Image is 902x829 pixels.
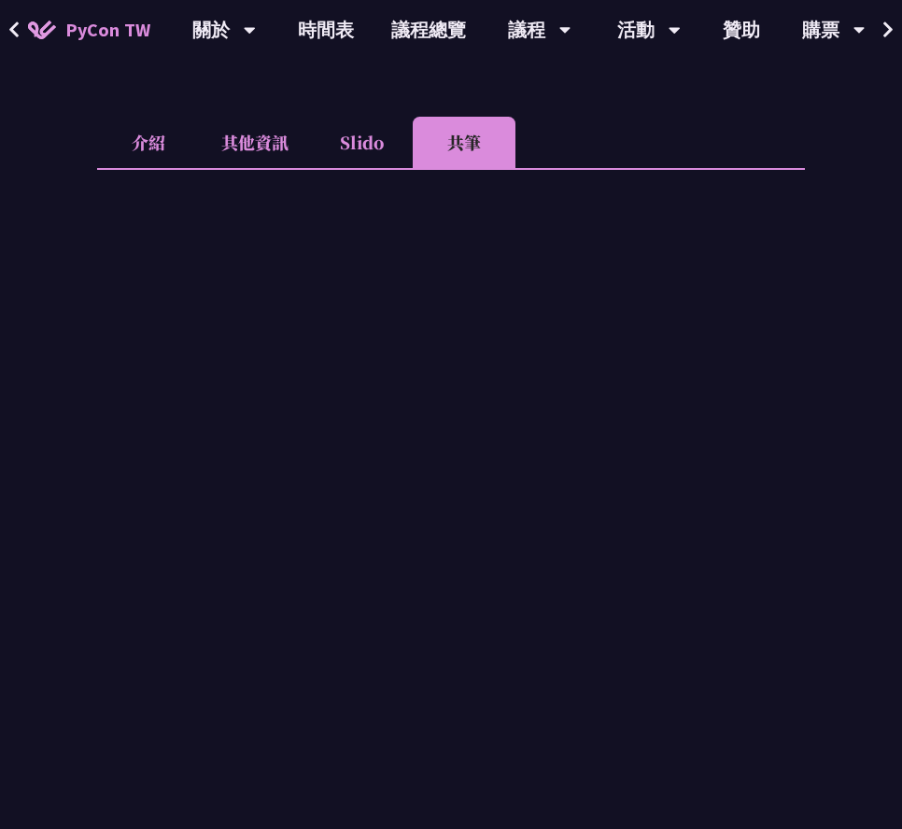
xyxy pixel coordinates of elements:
[28,21,56,39] img: Home icon of PyCon TW 2025
[200,117,310,168] li: 其他資訊
[413,117,515,168] li: 共筆
[310,117,413,168] li: Slido
[65,16,150,44] span: PyCon TW
[97,117,200,168] li: 介紹
[9,7,169,53] a: PyCon TW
